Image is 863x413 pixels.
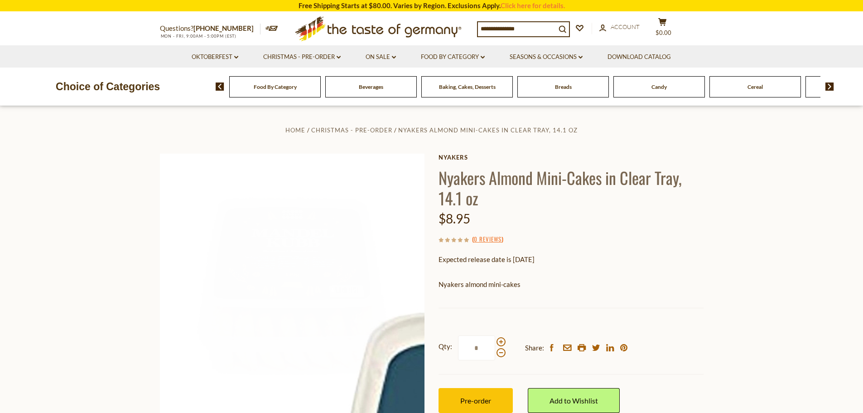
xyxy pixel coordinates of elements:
a: Download Catalog [607,52,671,62]
h1: Nyakers Almond Mini-Cakes in Clear Tray, 14.1 oz [439,167,704,208]
img: previous arrow [216,83,224,91]
a: [PHONE_NUMBER] [193,24,254,32]
span: Account [611,23,640,30]
button: Pre-order [439,388,513,413]
a: Seasons & Occasions [510,52,583,62]
a: Baking, Cakes, Desserts [439,83,496,90]
a: Beverages [359,83,383,90]
a: Click here for details. [501,1,565,10]
span: $0.00 [656,29,671,36]
p: Expected release date is [DATE] [439,254,704,265]
a: Food By Category [421,52,485,62]
strong: Qty: [439,341,452,352]
a: Cereal [747,83,763,90]
a: Food By Category [254,83,297,90]
a: Christmas - PRE-ORDER [311,126,392,134]
a: Oktoberfest [192,52,238,62]
span: Pre-order [460,396,491,405]
a: 0 Reviews [474,234,501,244]
span: MON - FRI, 9:00AM - 5:00PM (EST) [160,34,237,39]
span: Share: [525,342,544,354]
a: Christmas - PRE-ORDER [263,52,341,62]
a: Candy [651,83,667,90]
button: $0.00 [649,18,676,40]
a: Home [285,126,305,134]
p: Nyakers almond mini-cakes [439,279,704,290]
span: $8.95 [439,211,470,226]
a: Add to Wishlist [528,388,620,413]
p: Questions? [160,23,260,34]
a: Nyakers Almond Mini-Cakes in Clear Tray, 14.1 oz [398,126,578,134]
input: Qty: [458,335,495,360]
a: Breads [555,83,572,90]
a: On Sale [366,52,396,62]
a: Nyakers [439,154,704,161]
a: Account [599,22,640,32]
span: ( ) [472,234,503,243]
img: next arrow [825,83,834,91]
